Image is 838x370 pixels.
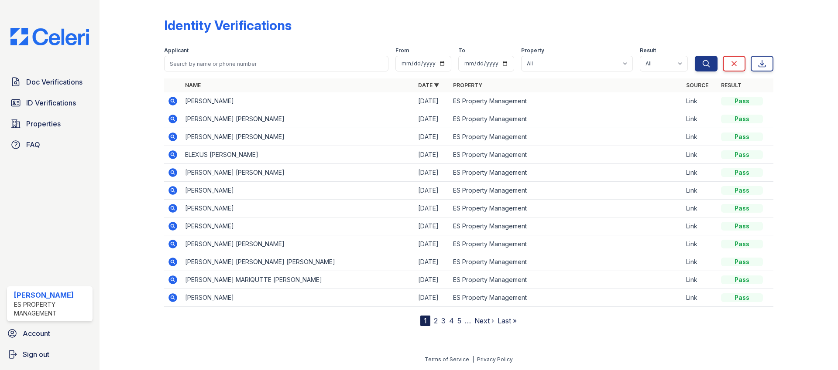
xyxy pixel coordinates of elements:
td: [DATE] [415,128,450,146]
div: Pass [721,97,763,105]
span: … [465,316,471,326]
td: [DATE] [415,92,450,110]
div: Pass [721,240,763,248]
a: Doc Verifications [7,73,93,91]
div: Pass [721,115,763,123]
td: [PERSON_NAME] [PERSON_NAME] [182,235,415,253]
a: FAQ [7,136,93,153]
div: ES Property Management [14,300,89,318]
td: [DATE] [415,253,450,271]
td: ES Property Management [450,182,683,200]
td: Link [683,235,718,253]
a: 3 [441,316,446,325]
td: [PERSON_NAME] [182,200,415,217]
td: Link [683,128,718,146]
td: [DATE] [415,164,450,182]
a: Properties [7,115,93,132]
span: Properties [26,119,61,129]
td: ES Property Management [450,164,683,182]
div: Pass [721,168,763,177]
td: [PERSON_NAME] [PERSON_NAME] [182,110,415,128]
div: Pass [721,293,763,302]
a: ID Verifications [7,94,93,112]
img: CE_Logo_Blue-a8612792a0a2168367f1c8372b55b34899dd931a85d93a1a3d3e32e68fde9ad4.png [3,28,96,45]
td: Link [683,164,718,182]
td: Link [683,146,718,164]
td: Link [683,110,718,128]
td: [PERSON_NAME] MARIQUTTE [PERSON_NAME] [182,271,415,289]
a: Account [3,325,96,342]
td: [DATE] [415,146,450,164]
span: Account [23,328,50,339]
div: Pass [721,258,763,266]
td: ES Property Management [450,253,683,271]
td: ES Property Management [450,289,683,307]
td: ES Property Management [450,217,683,235]
a: Sign out [3,346,96,363]
a: Source [686,82,708,88]
div: Pass [721,186,763,195]
div: [PERSON_NAME] [14,290,89,300]
div: | [472,356,474,363]
div: Pass [721,132,763,141]
a: Terms of Service [425,356,469,363]
a: Date ▼ [418,82,439,88]
label: Applicant [164,47,189,54]
a: Privacy Policy [477,356,513,363]
a: Property [453,82,482,88]
label: Result [640,47,656,54]
input: Search by name or phone number [164,56,388,71]
span: ID Verifications [26,98,76,108]
td: ES Property Management [450,92,683,110]
td: [PERSON_NAME] [PERSON_NAME] [182,164,415,182]
td: [DATE] [415,110,450,128]
span: Sign out [23,349,49,360]
span: FAQ [26,139,40,150]
a: 5 [457,316,461,325]
td: ES Property Management [450,200,683,217]
label: From [395,47,409,54]
td: Link [683,217,718,235]
div: Pass [721,275,763,284]
label: To [458,47,465,54]
td: ES Property Management [450,128,683,146]
td: [PERSON_NAME] [182,289,415,307]
td: [PERSON_NAME] [182,92,415,110]
td: Link [683,289,718,307]
td: [PERSON_NAME] [182,217,415,235]
a: 4 [449,316,454,325]
td: Link [683,92,718,110]
td: [DATE] [415,182,450,200]
td: ELEXUS [PERSON_NAME] [182,146,415,164]
td: [PERSON_NAME] [PERSON_NAME] [182,128,415,146]
div: Pass [721,222,763,231]
td: [DATE] [415,200,450,217]
td: Link [683,200,718,217]
div: 1 [420,316,430,326]
td: Link [683,253,718,271]
a: Next › [474,316,494,325]
td: ES Property Management [450,271,683,289]
td: [DATE] [415,235,450,253]
label: Property [521,47,544,54]
div: Pass [721,150,763,159]
td: Link [683,271,718,289]
td: [PERSON_NAME] [PERSON_NAME] [PERSON_NAME] [182,253,415,271]
td: [DATE] [415,289,450,307]
a: 2 [434,316,438,325]
td: ES Property Management [450,146,683,164]
span: Doc Verifications [26,77,82,87]
td: [PERSON_NAME] [182,182,415,200]
td: [DATE] [415,217,450,235]
a: Name [185,82,201,88]
td: Link [683,182,718,200]
td: ES Property Management [450,110,683,128]
td: ES Property Management [450,235,683,253]
div: Pass [721,204,763,213]
td: [DATE] [415,271,450,289]
a: Last » [498,316,517,325]
a: Result [721,82,742,88]
div: Identity Verifications [164,17,292,33]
